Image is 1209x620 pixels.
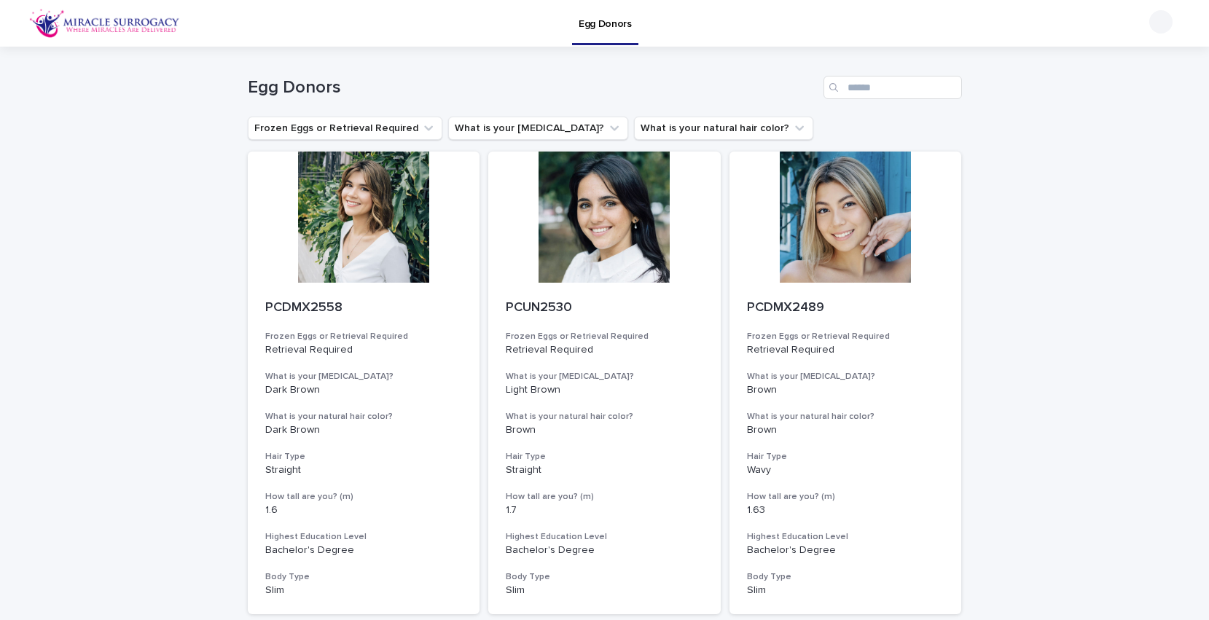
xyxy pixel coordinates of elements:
[506,451,703,463] h3: Hair Type
[747,411,944,423] h3: What is your natural hair color?
[265,571,463,583] h3: Body Type
[506,424,703,436] p: Brown
[506,331,703,342] h3: Frozen Eggs or Retrieval Required
[506,584,703,597] p: Slim
[506,571,703,583] h3: Body Type
[265,584,463,597] p: Slim
[265,331,463,342] h3: Frozen Eggs or Retrieval Required
[29,9,180,38] img: OiFFDOGZQuirLhrlO1ag
[506,344,703,356] p: Retrieval Required
[506,464,703,476] p: Straight
[248,117,442,140] button: Frozen Eggs or Retrieval Required
[747,331,944,342] h3: Frozen Eggs or Retrieval Required
[747,464,944,476] p: Wavy
[265,531,463,543] h3: Highest Education Level
[747,584,944,597] p: Slim
[488,152,721,614] a: PCUN2530Frozen Eggs or Retrieval RequiredRetrieval RequiredWhat is your [MEDICAL_DATA]?Light Brow...
[448,117,628,140] button: What is your eye color?
[747,371,944,382] h3: What is your [MEDICAL_DATA]?
[265,424,463,436] p: Dark Brown
[265,371,463,382] h3: What is your [MEDICAL_DATA]?
[265,504,463,517] p: 1.6
[506,300,703,316] p: PCUN2530
[265,411,463,423] h3: What is your natural hair color?
[747,344,944,356] p: Retrieval Required
[634,117,813,140] button: What is your natural hair color?
[747,491,944,503] h3: How tall are you? (m)
[506,544,703,557] p: Bachelor's Degree
[506,371,703,382] h3: What is your [MEDICAL_DATA]?
[823,76,962,99] input: Search
[265,544,463,557] p: Bachelor's Degree
[265,451,463,463] h3: Hair Type
[747,451,944,463] h3: Hair Type
[506,384,703,396] p: Light Brown
[265,344,463,356] p: Retrieval Required
[265,300,463,316] p: PCDMX2558
[506,491,703,503] h3: How tall are you? (m)
[747,544,944,557] p: Bachelor's Degree
[506,531,703,543] h3: Highest Education Level
[747,384,944,396] p: Brown
[265,491,463,503] h3: How tall are you? (m)
[747,300,944,316] p: PCDMX2489
[747,424,944,436] p: Brown
[265,464,463,476] p: Straight
[747,504,944,517] p: 1.63
[506,411,703,423] h3: What is your natural hair color?
[747,531,944,543] h3: Highest Education Level
[265,384,463,396] p: Dark Brown
[248,152,480,614] a: PCDMX2558Frozen Eggs or Retrieval RequiredRetrieval RequiredWhat is your [MEDICAL_DATA]?Dark Brow...
[729,152,962,614] a: PCDMX2489Frozen Eggs or Retrieval RequiredRetrieval RequiredWhat is your [MEDICAL_DATA]?BrownWhat...
[747,571,944,583] h3: Body Type
[248,77,818,98] h1: Egg Donors
[506,504,703,517] p: 1.7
